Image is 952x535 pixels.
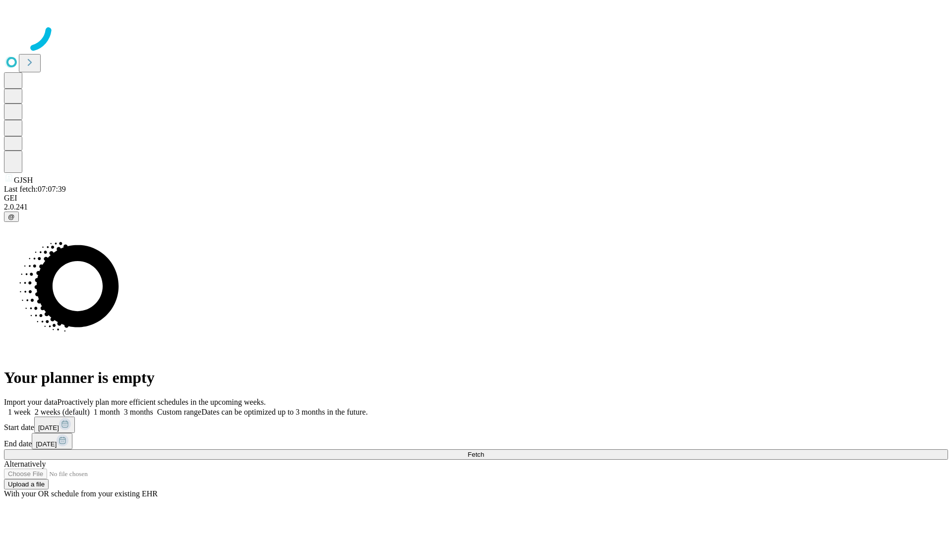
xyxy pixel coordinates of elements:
[58,398,266,406] span: Proactively plan more efficient schedules in the upcoming weeks.
[34,417,75,433] button: [DATE]
[4,194,948,203] div: GEI
[4,398,58,406] span: Import your data
[94,408,120,416] span: 1 month
[4,449,948,460] button: Fetch
[4,212,19,222] button: @
[4,185,66,193] span: Last fetch: 07:07:39
[201,408,367,416] span: Dates can be optimized up to 3 months in the future.
[4,203,948,212] div: 2.0.241
[38,424,59,431] span: [DATE]
[4,417,948,433] div: Start date
[35,408,90,416] span: 2 weeks (default)
[4,489,158,498] span: With your OR schedule from your existing EHR
[14,176,33,184] span: GJSH
[4,460,46,468] span: Alternatively
[468,451,484,458] span: Fetch
[124,408,153,416] span: 3 months
[4,369,948,387] h1: Your planner is empty
[36,440,57,448] span: [DATE]
[4,479,49,489] button: Upload a file
[8,213,15,220] span: @
[8,408,31,416] span: 1 week
[32,433,72,449] button: [DATE]
[157,408,201,416] span: Custom range
[4,433,948,449] div: End date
